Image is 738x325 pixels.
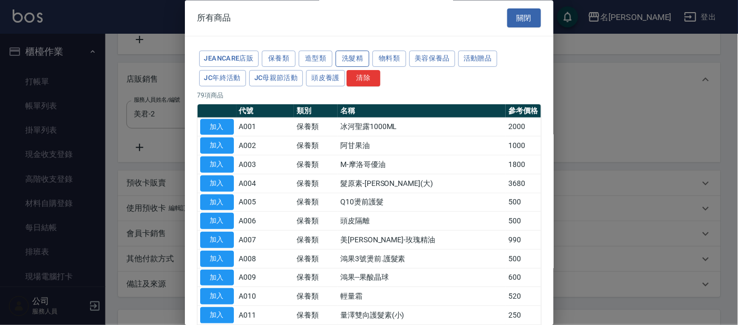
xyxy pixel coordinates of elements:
[237,193,294,212] td: A005
[237,231,294,250] td: A007
[294,287,338,306] td: 保養類
[347,70,380,86] button: 清除
[372,51,406,67] button: 物料類
[237,174,294,193] td: A004
[458,51,497,67] button: 活動贈品
[294,193,338,212] td: 保養類
[409,51,455,67] button: 美容保養品
[506,155,540,174] td: 1800
[249,70,303,86] button: JC母親節活動
[237,136,294,155] td: A002
[294,104,338,118] th: 類別
[198,13,231,23] span: 所有商品
[506,212,540,231] td: 500
[294,212,338,231] td: 保養類
[294,174,338,193] td: 保養類
[338,136,506,155] td: 阿甘果油
[237,118,294,137] td: A001
[506,250,540,269] td: 500
[294,118,338,137] td: 保養類
[200,175,234,192] button: 加入
[506,231,540,250] td: 990
[338,104,506,118] th: 名稱
[237,287,294,306] td: A010
[338,118,506,137] td: 冰河聖露1000ML
[237,306,294,325] td: A011
[237,269,294,288] td: A009
[200,194,234,211] button: 加入
[200,213,234,230] button: 加入
[338,174,506,193] td: 髮原素-[PERSON_NAME](大)
[338,155,506,174] td: M-摩洛哥優油
[294,155,338,174] td: 保養類
[200,232,234,249] button: 加入
[506,118,540,137] td: 2000
[237,155,294,174] td: A003
[200,289,234,305] button: 加入
[338,269,506,288] td: 鴻果--果酸晶球
[507,8,541,28] button: 關閉
[294,306,338,325] td: 保養類
[338,193,506,212] td: Q10燙前護髮
[506,269,540,288] td: 600
[294,250,338,269] td: 保養類
[294,231,338,250] td: 保養類
[237,212,294,231] td: A006
[338,231,506,250] td: 美[PERSON_NAME]-玫瑰精油
[198,91,541,100] p: 79 項商品
[338,306,506,325] td: 量澤雙向護髮素(小)
[200,308,234,324] button: 加入
[506,174,540,193] td: 3680
[262,51,296,67] button: 保養類
[199,51,259,67] button: JeanCare店販
[338,287,506,306] td: 輕量霜
[306,70,345,86] button: 頭皮養護
[506,104,540,118] th: 參考價格
[200,157,234,173] button: 加入
[299,51,332,67] button: 造型類
[506,136,540,155] td: 1000
[336,51,369,67] button: 洗髮精
[294,269,338,288] td: 保養類
[506,193,540,212] td: 500
[237,250,294,269] td: A008
[506,306,540,325] td: 250
[338,212,506,231] td: 頭皮隔離
[200,119,234,135] button: 加入
[294,136,338,155] td: 保養類
[200,251,234,267] button: 加入
[200,138,234,154] button: 加入
[506,287,540,306] td: 520
[199,70,246,86] button: JC年終活動
[200,270,234,286] button: 加入
[338,250,506,269] td: 鴻果3號燙前.護髮素
[237,104,294,118] th: 代號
